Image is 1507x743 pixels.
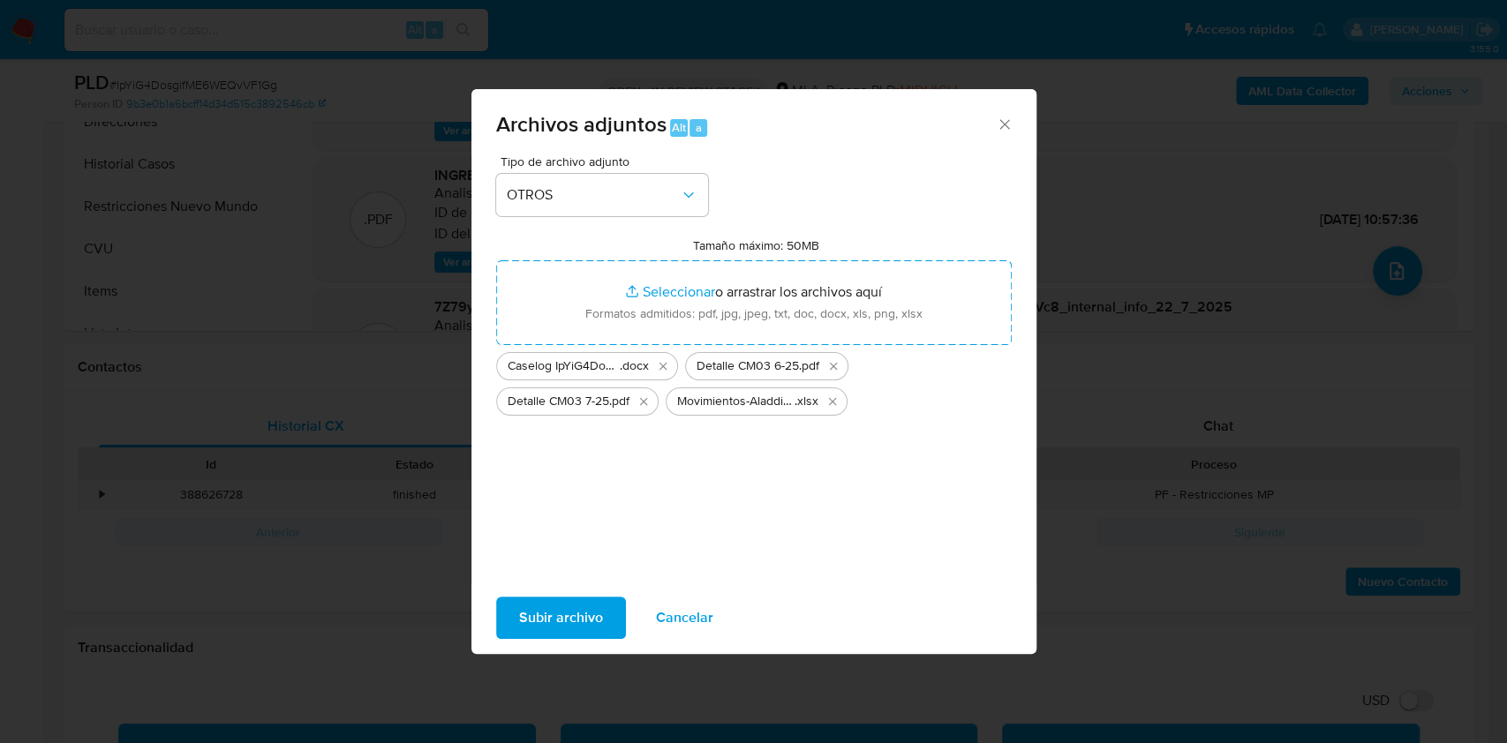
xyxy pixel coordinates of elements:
button: Eliminar Movimientos-Aladdin- Adrian Matias Blanchet.xlsx [822,391,843,412]
span: Alt [672,119,686,136]
span: OTROS [507,186,680,204]
button: Subir archivo [496,597,626,639]
span: .pdf [609,393,629,410]
span: .pdf [799,357,819,375]
span: Subir archivo [519,598,603,637]
span: a [696,119,702,136]
button: Eliminar Caselog IpYiG4DosgifME6WEQvVF1Gg.docx [652,356,674,377]
span: .docx [620,357,649,375]
label: Tamaño máximo: 50MB [693,237,819,253]
span: Movimientos-Aladdin- [PERSON_NAME] [677,393,795,410]
button: Eliminar Detalle CM03 7-25.pdf [633,391,654,412]
button: Eliminar Detalle CM03 6-25.pdf [823,356,844,377]
span: Caselog IpYiG4DosgifME6WEQvVF1Gg [508,357,620,375]
span: Cancelar [656,598,713,637]
button: OTROS [496,174,708,216]
span: Tipo de archivo adjunto [501,155,712,168]
span: Archivos adjuntos [496,109,667,139]
button: Cerrar [996,116,1012,131]
span: Detalle CM03 7-25 [508,393,609,410]
button: Cancelar [633,597,736,639]
span: .xlsx [795,393,818,410]
span: Detalle CM03 6-25 [697,357,799,375]
ul: Archivos seleccionados [496,345,1012,416]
